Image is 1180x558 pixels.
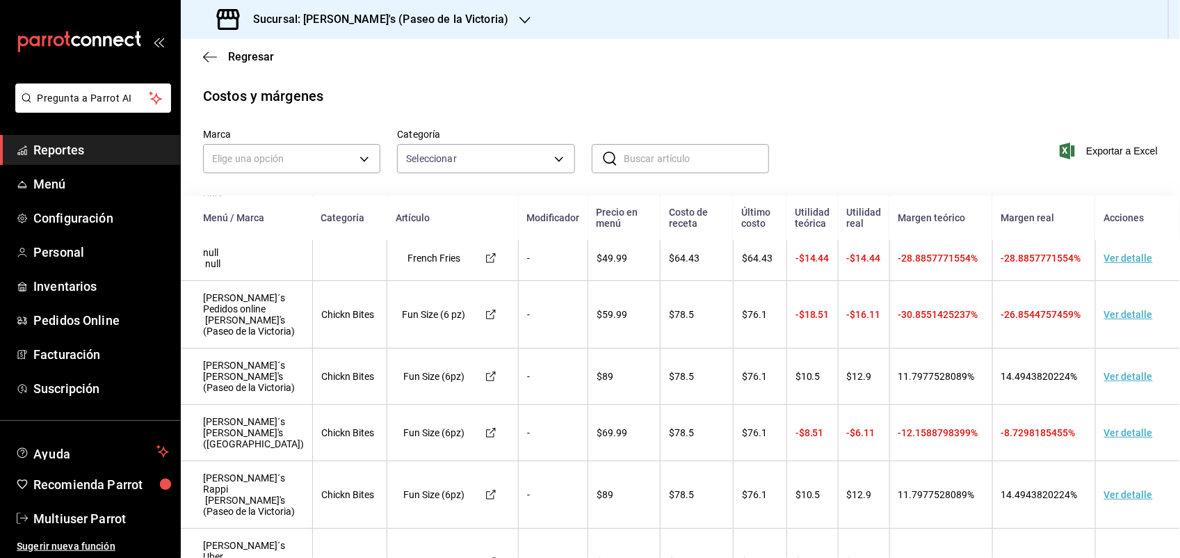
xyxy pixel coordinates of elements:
th: Último costo [733,196,786,240]
span: 14.4943820224% [1001,371,1078,382]
button: open_drawer_menu [153,36,164,47]
td: $76.1 [733,281,786,349]
span: 11.7977528089% [898,489,975,500]
td: - [519,461,588,529]
th: Artículo [387,196,519,240]
span: $10.5 [795,371,821,382]
span: Inventarios [33,277,169,296]
span: 14.4943820224% [1001,489,1078,500]
th: Utilidad real [838,196,889,240]
td: Ver detalle [1095,236,1180,281]
td: - [519,236,588,281]
button: Regresar [203,50,274,63]
span: Configuración [33,209,169,228]
div: Fun Size (6 pz) [396,309,471,320]
span: -$8.51 [795,427,824,438]
span: Ayuda [33,443,151,460]
span: Suscripción [33,379,169,398]
td: $89 [588,349,661,405]
td: $64.43 [661,236,733,281]
td: [PERSON_NAME]´s Rappi [PERSON_NAME]'s (Paseo de la Victoria) [181,461,313,529]
td: null null [181,236,313,281]
span: -$6.11 [847,427,875,438]
span: $10.5 [795,489,821,500]
th: Costo de receta [661,196,733,240]
td: - [519,281,588,349]
div: French Fries [396,253,471,264]
td: $69.99 [588,405,661,461]
th: Menú / Marca [181,196,313,240]
td: Ver detalle [1095,349,1180,405]
span: -$14.44 [847,253,881,264]
span: Sugerir nueva función [17,539,169,554]
td: $78.5 [661,405,733,461]
td: $89 [588,461,661,529]
td: Ver detalle [1095,281,1180,349]
td: $78.5 [661,349,733,405]
td: $76.1 [733,349,786,405]
th: Precio en menú [588,196,661,240]
td: $49.99 [588,236,661,281]
span: -8.7298185455% [1001,427,1076,438]
span: -12.1588798399% [898,427,978,438]
td: [PERSON_NAME]´s Pedidos online [PERSON_NAME]'s (Paseo de la Victoria) [181,281,313,349]
span: -$18.51 [795,309,830,320]
span: $12.9 [847,371,872,382]
td: $64.43 [733,236,786,281]
label: Categoría [397,130,574,140]
td: Chickn Bites [313,349,387,405]
td: - [519,349,588,405]
button: Pregunta a Parrot AI [15,83,171,113]
th: Acciones [1095,196,1180,240]
th: Categoría [313,196,387,240]
span: $12.9 [847,489,872,500]
th: Utilidad teórica [786,196,838,240]
div: Fun Size (6pz) [396,489,471,500]
h3: Sucursal: [PERSON_NAME]'s (Paseo de la Victoria) [242,11,508,28]
td: Chickn Bites [313,461,387,529]
td: $59.99 [588,281,661,349]
div: Costos y márgenes [203,86,323,106]
span: Recomienda Parrot [33,475,169,494]
th: Margen real [992,196,1095,240]
span: -28.8857771554% [898,253,978,264]
span: Personal [33,243,169,262]
td: - [519,405,588,461]
span: Menú [33,175,169,193]
span: -$14.44 [795,253,830,264]
td: $78.5 [661,281,733,349]
div: Elige una opción [203,144,380,173]
td: Chickn Bites [313,405,387,461]
td: $76.1 [733,405,786,461]
span: -$16.11 [847,309,881,320]
span: Seleccionar [406,152,456,166]
span: Pedidos Online [33,311,169,330]
td: Chickn Bites [313,281,387,349]
a: Pregunta a Parrot AI [10,101,171,115]
td: Ver detalle [1095,461,1180,529]
span: -26.8544757459% [1001,309,1081,320]
span: Reportes [33,141,169,159]
input: Buscar artículo [624,145,769,173]
td: $78.5 [661,461,733,529]
div: Fun Size (6pz) [396,371,471,382]
span: -28.8857771554% [1001,253,1081,264]
span: 11.7977528089% [898,371,975,382]
span: Regresar [228,50,274,63]
td: Ver detalle [1095,405,1180,461]
span: Pregunta a Parrot AI [38,91,149,106]
span: Multiuser Parrot [33,509,169,528]
button: Exportar a Excel [1062,143,1158,159]
span: -30.8551425237% [898,309,978,320]
td: $76.1 [733,461,786,529]
div: Fun Size (6pz) [396,427,471,438]
td: [PERSON_NAME]´s [PERSON_NAME]'s ([GEOGRAPHIC_DATA]) [181,405,313,461]
th: Margen teórico [889,196,992,240]
th: Modificador [519,196,588,240]
td: [PERSON_NAME]´s [PERSON_NAME]'s (Paseo de la Victoria) [181,349,313,405]
label: Marca [203,130,380,140]
span: Facturación [33,345,169,364]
